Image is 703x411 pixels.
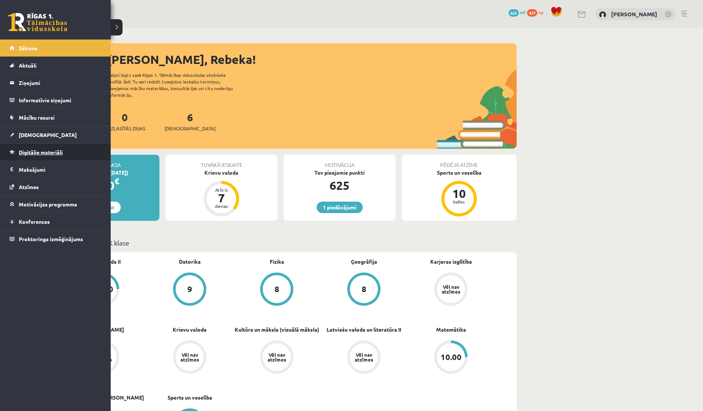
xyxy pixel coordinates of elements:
[165,125,216,132] span: [DEMOGRAPHIC_DATA]
[10,92,101,109] a: Informatīvie ziņojumi
[10,74,101,91] a: Ziņojumi
[233,340,320,375] a: Vēl nav atzīmes
[146,340,233,375] a: Vēl nav atzīmes
[107,51,517,68] div: [PERSON_NAME], Rebeka!
[187,285,192,293] div: 9
[10,213,101,230] a: Konferences
[527,9,547,15] a: 477 xp
[436,326,466,333] a: Matemātika
[8,13,67,31] a: Rīgas 1. Tālmācības vidusskola
[10,178,101,195] a: Atzīmes
[327,326,401,333] a: Latviešu valoda un literatūra II
[509,9,519,17] span: 625
[407,273,494,307] a: Vēl nav atzīmes
[108,72,246,98] div: Laipni lūgts savā Rīgas 1. Tālmācības vidusskolas skolnieka profilā. Šeit Tu vari redzēt tuvojošo...
[146,273,233,307] a: 9
[509,9,526,15] a: 625 mP
[19,236,83,242] span: Proktoringa izmēģinājums
[441,284,461,294] div: Vēl nav atzīmes
[165,169,278,218] a: Krievu valoda Atlicis 7 dienas
[10,40,101,56] a: Sākums
[165,155,278,169] div: Tuvākā ieskaite
[611,10,657,18] a: [PERSON_NAME]
[168,394,212,401] a: Sports un veselība
[270,258,284,266] a: Fizika
[351,258,377,266] a: Ģeogrāfija
[430,258,472,266] a: Karjeras izglītība
[402,169,517,218] a: Sports un veselība 10 balles
[10,109,101,126] a: Mācību resursi
[320,340,407,375] a: Vēl nav atzīmes
[527,9,537,17] span: 477
[10,126,101,143] a: [DEMOGRAPHIC_DATA]
[10,161,101,178] a: Maksājumi
[283,155,396,169] div: Motivācija
[19,201,77,208] span: Motivācijas programma
[317,202,363,213] a: 1 piedāvājumi
[19,45,38,51] span: Sākums
[19,92,101,109] legend: Informatīvie ziņojumi
[19,218,50,225] span: Konferences
[520,9,526,15] span: mP
[283,169,396,177] div: Tev pieejamie punkti
[104,110,145,132] a: 0Neizlasītās ziņas
[320,273,407,307] a: 8
[441,353,462,361] div: 10.00
[210,192,232,204] div: 7
[10,57,101,74] a: Aktuāli
[104,125,145,132] span: Neizlasītās ziņas
[47,238,514,248] p: Mācību plāns 12.a2 JK klase
[10,196,101,213] a: Motivācijas programma
[19,161,101,178] legend: Maksājumi
[233,273,320,307] a: 8
[448,199,470,204] div: balles
[210,188,232,192] div: Atlicis
[19,184,39,190] span: Atzīmes
[599,11,606,18] img: Rebeka Trofimova
[10,230,101,247] a: Proktoringa izmēģinājums
[266,352,287,362] div: Vēl nav atzīmes
[210,204,232,208] div: dienas
[362,285,366,293] div: 8
[354,352,374,362] div: Vēl nav atzīmes
[114,176,119,186] span: €
[165,110,216,132] a: 6[DEMOGRAPHIC_DATA]
[283,177,396,194] div: 625
[179,258,201,266] a: Datorika
[165,169,278,177] div: Krievu valoda
[235,326,319,333] a: Kultūra un māksla (vizuālā māksla)
[19,149,63,155] span: Digitālie materiāli
[448,188,470,199] div: 10
[173,326,207,333] a: Krievu valoda
[19,114,55,121] span: Mācību resursi
[10,144,101,161] a: Digitālie materiāli
[402,155,517,169] div: Pēdējā atzīme
[19,74,101,91] legend: Ziņojumi
[407,340,494,375] a: 10.00
[402,169,517,177] div: Sports un veselība
[179,352,200,362] div: Vēl nav atzīmes
[19,62,37,69] span: Aktuāli
[275,285,279,293] div: 8
[538,9,543,15] span: xp
[19,131,77,138] span: [DEMOGRAPHIC_DATA]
